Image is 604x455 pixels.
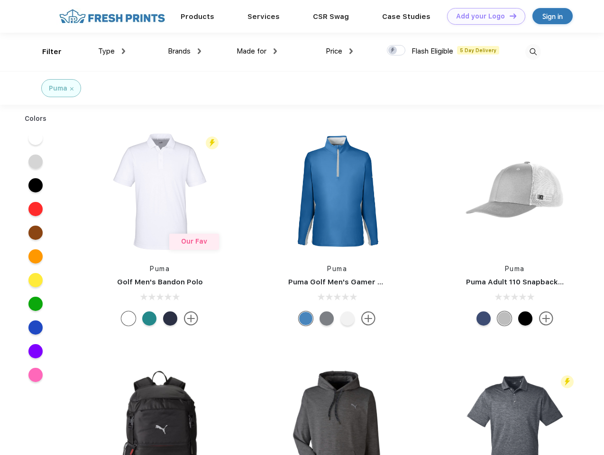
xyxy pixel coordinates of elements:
div: Puma [49,83,67,93]
a: Puma [505,265,525,273]
img: flash_active_toggle.svg [561,375,574,388]
div: Colors [18,114,54,124]
div: Quiet Shade [320,311,334,326]
div: Bright Cobalt [299,311,313,326]
span: 5 Day Delivery [457,46,499,55]
a: Puma Golf Men's Gamer Golf Quarter-Zip [288,278,438,286]
a: Puma [150,265,170,273]
span: Price [326,47,342,55]
div: Bright White [340,311,355,326]
img: more.svg [184,311,198,326]
a: Golf Men's Bandon Polo [117,278,203,286]
img: more.svg [539,311,553,326]
span: Type [98,47,115,55]
img: filter_cancel.svg [70,87,73,91]
img: fo%20logo%202.webp [56,8,168,25]
a: Sign in [532,8,573,24]
div: Filter [42,46,62,57]
img: dropdown.png [274,48,277,54]
img: DT [510,13,516,18]
span: Made for [237,47,266,55]
div: Navy Blazer [163,311,177,326]
img: dropdown.png [349,48,353,54]
a: Products [181,12,214,21]
div: Add your Logo [456,12,505,20]
div: Pma Blk Pma Blk [518,311,532,326]
span: Flash Eligible [412,47,453,55]
img: dropdown.png [122,48,125,54]
img: dropdown.png [198,48,201,54]
a: Services [247,12,280,21]
div: Bright White [121,311,136,326]
span: Our Fav [181,237,207,245]
a: CSR Swag [313,12,349,21]
img: func=resize&h=266 [97,128,223,255]
div: Peacoat Qut Shd [476,311,491,326]
a: Puma [327,265,347,273]
img: desktop_search.svg [525,44,541,60]
img: func=resize&h=266 [452,128,578,255]
img: more.svg [361,311,375,326]
img: flash_active_toggle.svg [206,136,219,149]
div: Quarry with Brt Whit [497,311,512,326]
div: Green Lagoon [142,311,156,326]
span: Brands [168,47,191,55]
img: func=resize&h=266 [274,128,400,255]
div: Sign in [542,11,563,22]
